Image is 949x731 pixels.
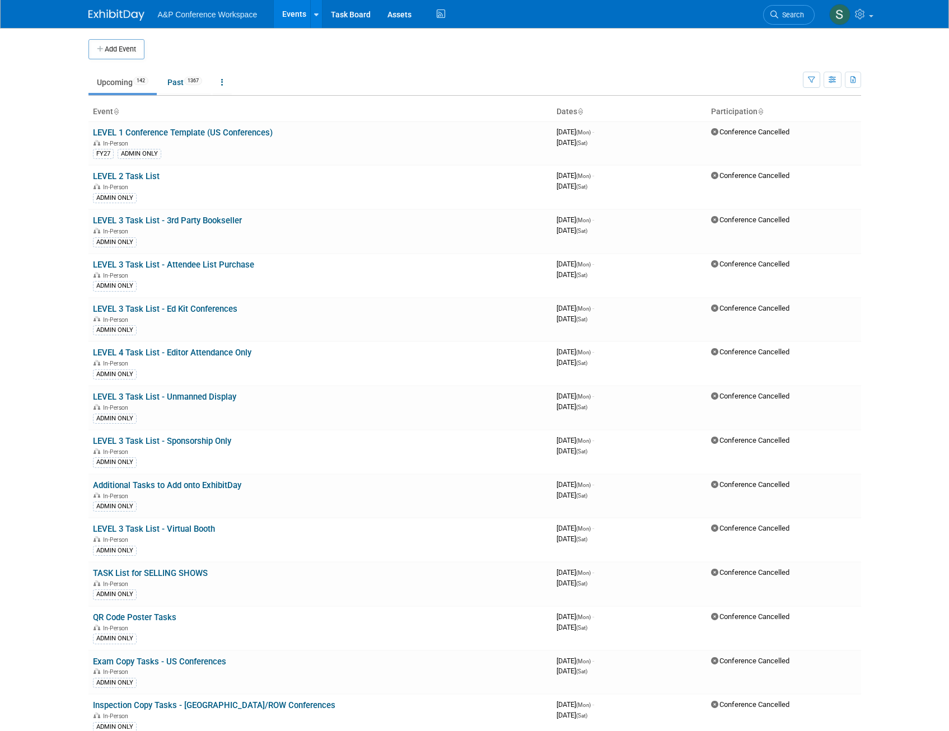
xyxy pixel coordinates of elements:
[576,228,587,234] span: (Sat)
[88,102,552,121] th: Event
[88,72,157,93] a: Upcoming142
[576,140,587,146] span: (Sat)
[576,614,591,620] span: (Mon)
[711,436,789,444] span: Conference Cancelled
[711,568,789,577] span: Conference Cancelled
[576,536,587,542] span: (Sat)
[758,107,763,116] a: Sort by Participation Type
[576,493,587,499] span: (Sat)
[103,668,132,676] span: In-Person
[133,77,148,85] span: 142
[94,713,100,718] img: In-Person Event
[557,535,587,543] span: [DATE]
[103,360,132,367] span: In-Person
[557,348,594,356] span: [DATE]
[103,228,132,235] span: In-Person
[592,171,594,180] span: -
[103,404,132,411] span: In-Person
[711,260,789,268] span: Conference Cancelled
[711,480,789,489] span: Conference Cancelled
[94,625,100,630] img: In-Person Event
[94,228,100,233] img: In-Person Event
[576,184,587,190] span: (Sat)
[557,215,594,224] span: [DATE]
[557,524,594,532] span: [DATE]
[557,138,587,147] span: [DATE]
[103,493,132,500] span: In-Person
[576,261,591,268] span: (Mon)
[118,149,161,159] div: ADMIN ONLY
[93,149,114,159] div: FY27
[93,193,137,203] div: ADMIN ONLY
[557,436,594,444] span: [DATE]
[711,171,789,180] span: Conference Cancelled
[576,702,591,708] span: (Mon)
[93,436,231,446] a: LEVEL 3 Task List - Sponsorship Only
[93,612,176,622] a: QR Code Poster Tasks
[576,404,587,410] span: (Sat)
[557,182,587,190] span: [DATE]
[93,260,254,270] a: LEVEL 3 Task List - Attendee List Purchase
[557,447,587,455] span: [DATE]
[557,700,594,709] span: [DATE]
[93,171,160,181] a: LEVEL 2 Task List
[93,128,273,138] a: LEVEL 1 Conference Template (US Conferences)
[557,128,594,136] span: [DATE]
[576,448,587,454] span: (Sat)
[576,173,591,179] span: (Mon)
[711,304,789,312] span: Conference Cancelled
[592,568,594,577] span: -
[557,612,594,621] span: [DATE]
[592,304,594,312] span: -
[557,491,587,499] span: [DATE]
[592,524,594,532] span: -
[711,524,789,532] span: Conference Cancelled
[577,107,583,116] a: Sort by Start Date
[576,580,587,587] span: (Sat)
[93,502,137,512] div: ADMIN ONLY
[552,102,707,121] th: Dates
[93,304,237,314] a: LEVEL 3 Task List - Ed Kit Conferences
[93,281,137,291] div: ADMIN ONLY
[94,668,100,674] img: In-Person Event
[592,260,594,268] span: -
[557,667,587,675] span: [DATE]
[93,215,242,226] a: LEVEL 3 Task List - 3rd Party Bookseller
[103,713,132,720] span: In-Person
[592,657,594,665] span: -
[93,414,137,424] div: ADMIN ONLY
[592,348,594,356] span: -
[557,579,587,587] span: [DATE]
[576,438,591,444] span: (Mon)
[93,392,236,402] a: LEVEL 3 Task List - Unmanned Display
[158,10,258,19] span: A&P Conference Workspace
[113,107,119,116] a: Sort by Event Name
[93,568,208,578] a: TASK List for SELLING SHOWS
[557,315,587,323] span: [DATE]
[711,700,789,709] span: Conference Cancelled
[576,713,587,719] span: (Sat)
[159,72,211,93] a: Past1367
[93,546,137,556] div: ADMIN ONLY
[184,77,202,85] span: 1367
[576,306,591,312] span: (Mon)
[93,524,215,534] a: LEVEL 3 Task List - Virtual Booth
[576,668,587,674] span: (Sat)
[557,402,587,411] span: [DATE]
[557,358,587,367] span: [DATE]
[94,360,100,365] img: In-Person Event
[576,393,591,400] span: (Mon)
[88,10,144,21] img: ExhibitDay
[711,215,789,224] span: Conference Cancelled
[93,325,137,335] div: ADMIN ONLY
[557,480,594,489] span: [DATE]
[711,348,789,356] span: Conference Cancelled
[557,304,594,312] span: [DATE]
[93,589,137,599] div: ADMIN ONLY
[103,580,132,588] span: In-Person
[94,272,100,278] img: In-Person Event
[711,657,789,665] span: Conference Cancelled
[576,316,587,322] span: (Sat)
[94,184,100,189] img: In-Person Event
[592,480,594,489] span: -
